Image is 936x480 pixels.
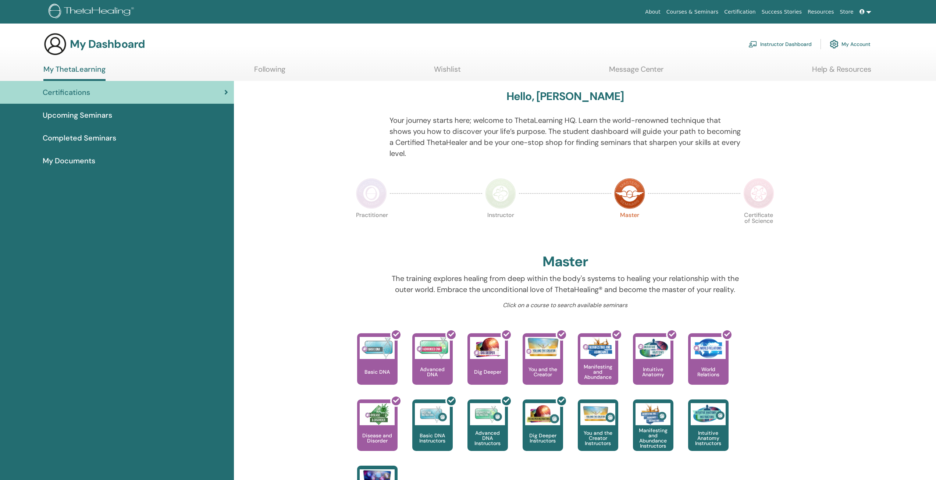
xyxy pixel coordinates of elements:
img: You and the Creator [525,337,560,357]
a: Following [254,65,285,79]
a: You and the Creator Instructors You and the Creator Instructors [578,399,618,466]
p: The training explores healing from deep within the body's systems to healing your relationship wi... [389,273,741,295]
a: Instructor Dashboard [748,36,812,52]
p: Certificate of Science [743,212,774,243]
p: Intuitive Anatomy Instructors [688,430,729,446]
img: cog.svg [830,38,839,50]
img: You and the Creator Instructors [580,403,615,425]
p: You and the Creator [523,367,563,377]
a: Disease and Disorder Disease and Disorder [357,399,398,466]
img: generic-user-icon.jpg [43,32,67,56]
img: Dig Deeper [470,337,505,359]
p: Advanced DNA [412,367,453,377]
img: Intuitive Anatomy [636,337,670,359]
span: Completed Seminars [43,132,116,143]
p: Click on a course to search available seminars [389,301,741,310]
a: Wishlist [434,65,461,79]
p: Dig Deeper Instructors [523,433,563,443]
a: Intuitive Anatomy Intuitive Anatomy [633,333,673,399]
a: Success Stories [759,5,805,19]
img: Advanced DNA [415,337,450,359]
a: Help & Resources [812,65,871,79]
p: Manifesting and Abundance Instructors [633,428,673,448]
a: World Relations World Relations [688,333,729,399]
h2: Master [542,253,588,270]
a: Dig Deeper Dig Deeper [467,333,508,399]
img: Manifesting and Abundance Instructors [636,403,670,425]
p: World Relations [688,367,729,377]
p: Intuitive Anatomy [633,367,673,377]
a: Manifesting and Abundance Instructors Manifesting and Abundance Instructors [633,399,673,466]
a: Basic DNA Basic DNA [357,333,398,399]
a: My ThetaLearning [43,65,106,81]
img: chalkboard-teacher.svg [748,41,757,47]
a: Message Center [609,65,663,79]
p: Basic DNA Instructors [412,433,453,443]
p: Practitioner [356,212,387,243]
a: Certification [721,5,758,19]
img: Dig Deeper Instructors [525,403,560,425]
a: About [642,5,663,19]
img: Advanced DNA Instructors [470,403,505,425]
p: Dig Deeper [471,369,504,374]
p: Master [614,212,645,243]
img: Basic DNA [360,337,395,359]
span: My Documents [43,155,95,166]
a: Manifesting and Abundance Manifesting and Abundance [578,333,618,399]
a: You and the Creator You and the Creator [523,333,563,399]
img: Basic DNA Instructors [415,403,450,425]
img: Intuitive Anatomy Instructors [691,403,726,425]
p: You and the Creator Instructors [578,430,618,446]
p: Instructor [485,212,516,243]
img: Manifesting and Abundance [580,337,615,359]
a: Dig Deeper Instructors Dig Deeper Instructors [523,399,563,466]
a: Basic DNA Instructors Basic DNA Instructors [412,399,453,466]
img: World Relations [691,337,726,359]
p: Advanced DNA Instructors [467,430,508,446]
h3: My Dashboard [70,38,145,51]
a: Advanced DNA Advanced DNA [412,333,453,399]
a: Resources [805,5,837,19]
img: Practitioner [356,178,387,209]
img: Disease and Disorder [360,403,395,425]
a: My Account [830,36,871,52]
p: Your journey starts here; welcome to ThetaLearning HQ. Learn the world-renowned technique that sh... [389,115,741,159]
h3: Hello, [PERSON_NAME] [506,90,624,103]
p: Disease and Disorder [357,433,398,443]
a: Intuitive Anatomy Instructors Intuitive Anatomy Instructors [688,399,729,466]
span: Certifications [43,87,90,98]
img: Master [614,178,645,209]
p: Manifesting and Abundance [578,364,618,380]
img: Instructor [485,178,516,209]
a: Advanced DNA Instructors Advanced DNA Instructors [467,399,508,466]
img: Certificate of Science [743,178,774,209]
img: logo.png [49,4,136,20]
a: Courses & Seminars [663,5,722,19]
span: Upcoming Seminars [43,110,112,121]
a: Store [837,5,857,19]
